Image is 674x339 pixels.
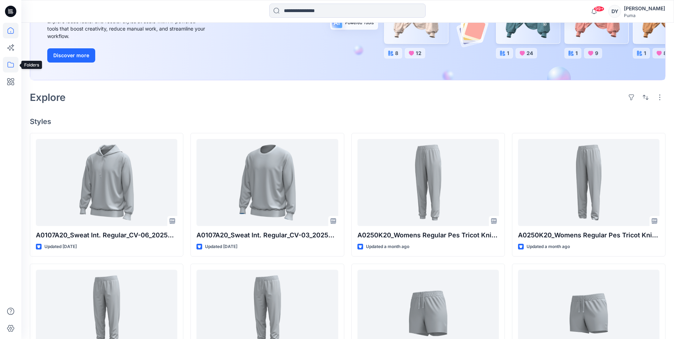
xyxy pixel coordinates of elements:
[594,6,604,12] span: 99+
[357,230,499,240] p: A0250K20_Womens Regular Pes Tricot Knit Pants_High Rise_Closed cuff_CV01
[30,117,665,126] h4: Styles
[44,243,77,251] p: Updated [DATE]
[47,48,207,63] a: Discover more
[205,243,237,251] p: Updated [DATE]
[518,139,659,226] a: A0250K20_Womens Regular Pes Tricot Knit Pants_High Rise_Open Hem_CV02
[518,230,659,240] p: A0250K20_Womens Regular Pes Tricot Knit Pants_High Rise_Open Hem_CV02
[196,230,338,240] p: A0107A20_Sweat Int. Regular_CV-03_20250918
[608,5,621,18] div: DY
[357,139,499,226] a: A0250K20_Womens Regular Pes Tricot Knit Pants_High Rise_Closed cuff_CV01
[36,139,177,226] a: A0107A20_Sweat Int. Regular_CV-06_20250918
[366,243,409,251] p: Updated a month ago
[527,243,570,251] p: Updated a month ago
[36,230,177,240] p: A0107A20_Sweat Int. Regular_CV-06_20250918
[47,17,207,40] div: Explore ideas faster and recolor styles at scale with AI-powered tools that boost creativity, red...
[624,4,665,13] div: [PERSON_NAME]
[196,139,338,226] a: A0107A20_Sweat Int. Regular_CV-03_20250918
[624,13,665,18] div: Puma
[47,48,95,63] button: Discover more
[30,92,66,103] h2: Explore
